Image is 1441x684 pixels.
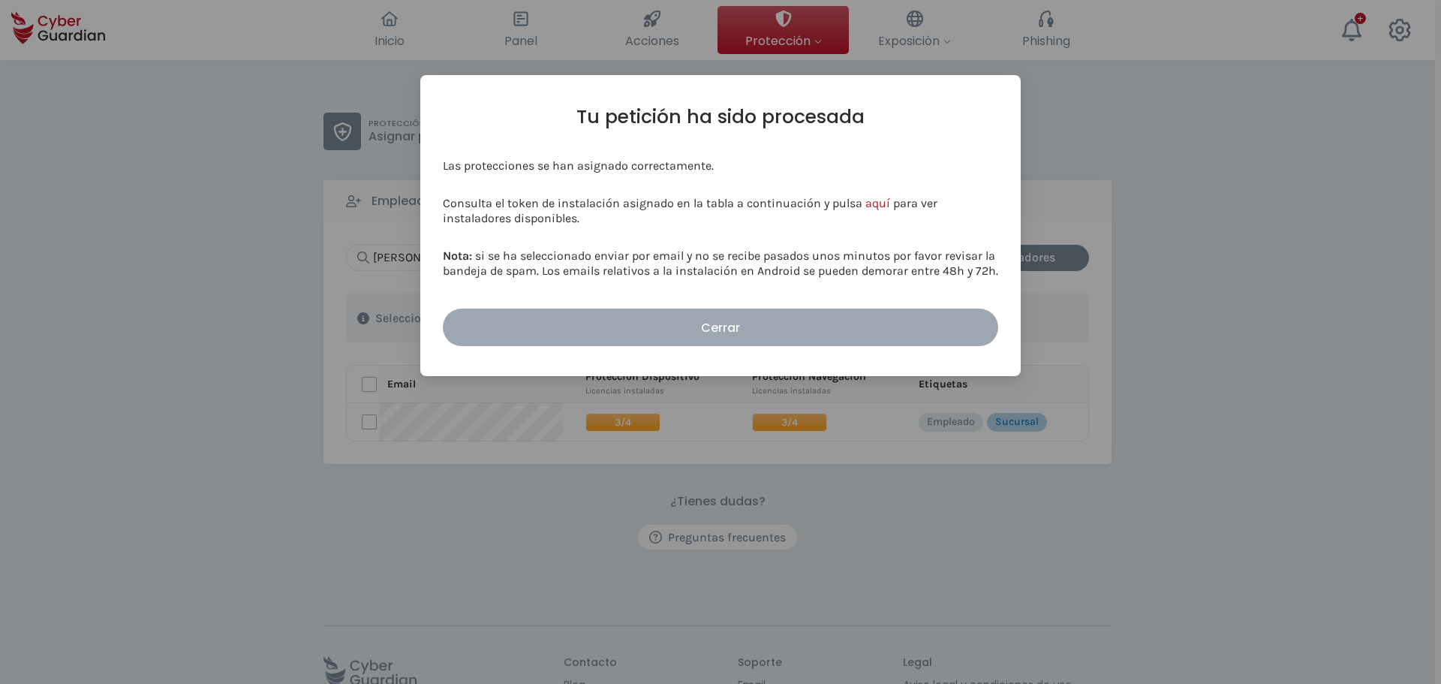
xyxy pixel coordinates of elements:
p: Las protecciones se han asignado correctamente. [443,158,998,173]
p: si se ha seleccionado enviar por email y no se recibe pasados unos minutos por favor revisar la b... [443,249,998,279]
span: y pulsa [824,196,865,210]
span: para ver instaladores disponibles. [443,196,937,225]
h2: Tu petición ha sido procesada [443,105,998,128]
button: Cerrar [443,309,998,346]
span: Nota : [443,249,475,263]
span: Consulta el token de instalación asignado en la tabla a continuación [443,196,824,210]
div: Cerrar [454,318,987,337]
button: aquí [865,196,890,211]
